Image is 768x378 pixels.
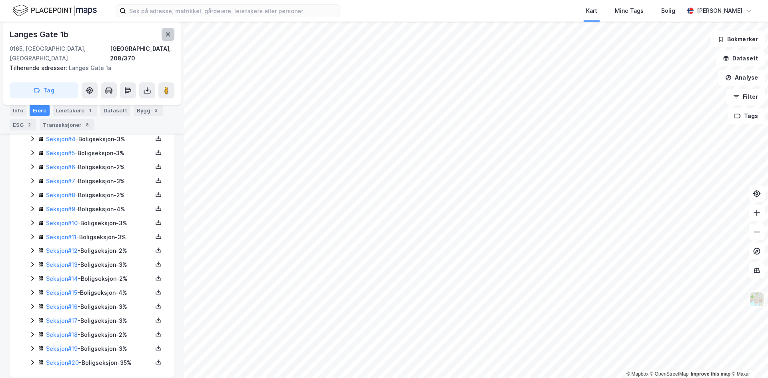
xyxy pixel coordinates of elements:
div: - Boligseksjon - 3% [46,344,152,354]
a: Seksjon#13 [46,261,78,268]
div: [GEOGRAPHIC_DATA], 208/370 [110,44,174,63]
div: - Boligseksjon - 3% [46,134,152,144]
a: Seksjon#4 [46,136,76,142]
button: Analyse [718,70,765,86]
a: Seksjon#20 [46,359,79,366]
img: Z [749,292,764,307]
div: Bygg [134,105,163,116]
div: Langes Gate 1a [10,63,168,73]
div: - Boligseksjon - 4% [46,204,152,214]
button: Tags [728,108,765,124]
a: Seksjon#12 [46,247,78,254]
button: Bokmerker [711,31,765,47]
div: Datasett [100,105,130,116]
div: 2 [25,121,33,129]
button: Filter [726,89,765,105]
div: - Boligseksjon - 3% [46,218,152,228]
div: ESG [10,119,36,130]
div: - Boligseksjon - 3% [46,232,152,242]
div: 1 [86,106,94,114]
div: 3 [152,106,160,114]
div: - Boligseksjon - 2% [46,246,152,256]
div: Leietakere [53,105,97,116]
a: Seksjon#19 [46,345,78,352]
div: Eiere [30,105,50,116]
a: Seksjon#16 [46,303,78,310]
img: logo.f888ab2527a4732fd821a326f86c7f29.svg [13,4,97,18]
div: Transaksjoner [40,119,94,130]
div: - Boligseksjon - 2% [46,162,152,172]
div: 0165, [GEOGRAPHIC_DATA], [GEOGRAPHIC_DATA] [10,44,110,63]
a: Seksjon#15 [46,289,77,296]
button: Tag [10,82,78,98]
div: - Boligseksjon - 2% [46,190,152,200]
div: - Boligseksjon - 4% [46,288,152,298]
a: Seksjon#14 [46,275,78,282]
div: Kontrollprogram for chat [728,340,768,378]
div: - Boligseksjon - 2% [46,330,152,340]
a: Improve this map [691,371,730,377]
div: - Boligseksjon - 3% [46,302,152,312]
div: Info [10,105,26,116]
span: Tilhørende adresser: [10,64,69,71]
iframe: Chat Widget [728,340,768,378]
a: Seksjon#17 [46,317,78,324]
div: Mine Tags [615,6,644,16]
a: Mapbox [626,371,648,377]
a: Seksjon#18 [46,331,78,338]
a: OpenStreetMap [650,371,689,377]
div: Bolig [661,6,675,16]
div: - Boligseksjon - 3% [46,176,152,186]
div: [PERSON_NAME] [697,6,742,16]
div: - Boligseksjon - 3% [46,148,152,158]
input: Søk på adresse, matrikkel, gårdeiere, leietakere eller personer [126,5,340,17]
a: Seksjon#11 [46,234,76,240]
a: Seksjon#6 [46,164,75,170]
div: - Boligseksjon - 3% [46,260,152,270]
a: Seksjon#8 [46,192,75,198]
div: Langes Gate 1b [10,28,70,41]
div: 8 [83,121,91,129]
div: - Boligseksjon - 2% [46,274,152,284]
a: Seksjon#5 [46,150,75,156]
div: - Boligseksjon - 35% [46,358,152,368]
div: Kart [586,6,597,16]
div: - Boligseksjon - 3% [46,316,152,326]
a: Seksjon#9 [46,206,75,212]
button: Datasett [716,50,765,66]
a: Seksjon#7 [46,178,75,184]
a: Seksjon#10 [46,220,78,226]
